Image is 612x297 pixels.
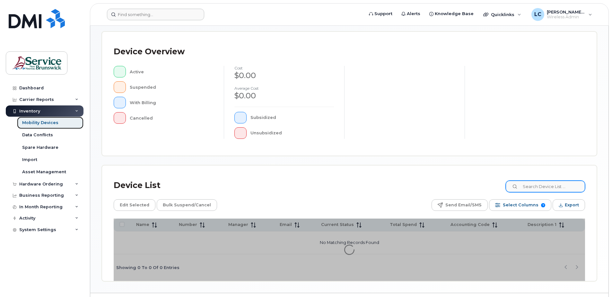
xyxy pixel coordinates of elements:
[491,12,514,17] span: Quicklinks
[120,200,149,210] span: Edit Selected
[163,200,211,210] span: Bulk Suspend/Cancel
[547,14,585,20] span: Wireless Admin
[435,11,474,17] span: Knowledge Base
[489,199,551,211] button: Select Columns 7
[445,200,482,210] span: Send Email/SMS
[157,199,217,211] button: Bulk Suspend/Cancel
[534,11,541,18] span: LC
[114,177,161,194] div: Device List
[234,86,334,90] h4: Average cost
[234,66,334,70] h4: cost
[407,11,420,17] span: Alerts
[114,43,185,60] div: Device Overview
[397,7,425,20] a: Alerts
[479,8,526,21] div: Quicklinks
[250,112,334,123] div: Subsidized
[432,199,488,211] button: Send Email/SMS
[130,97,214,108] div: With Billing
[541,203,545,207] span: 7
[130,66,214,77] div: Active
[130,112,214,124] div: Cancelled
[364,7,397,20] a: Support
[374,11,392,17] span: Support
[130,81,214,93] div: Suspended
[547,9,585,14] span: [PERSON_NAME] (EECD/EDPE)
[107,9,204,20] input: Find something...
[250,127,334,139] div: Unsubsidized
[553,199,585,211] button: Export
[425,7,478,20] a: Knowledge Base
[234,90,334,101] div: $0.00
[234,70,334,81] div: $0.00
[503,200,538,210] span: Select Columns
[114,199,155,211] button: Edit Selected
[506,181,585,192] input: Search Device List ...
[527,8,597,21] div: Lenentine, Carrie (EECD/EDPE)
[565,200,579,210] span: Export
